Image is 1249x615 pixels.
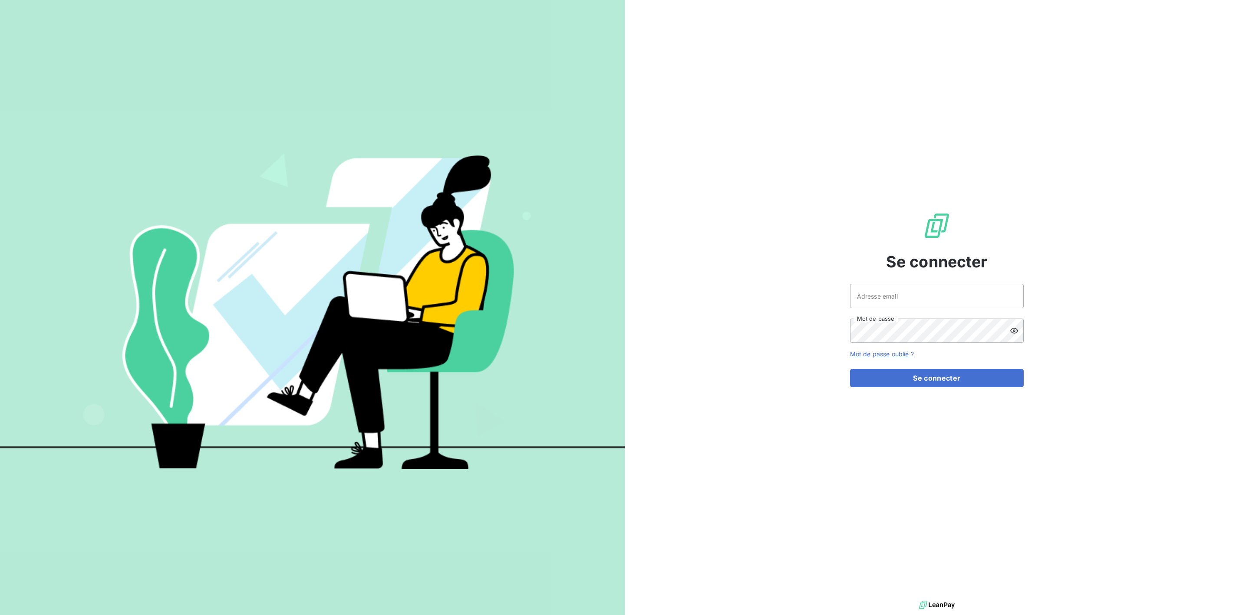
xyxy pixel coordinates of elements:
input: placeholder [850,284,1024,308]
img: Logo LeanPay [923,212,951,240]
button: Se connecter [850,369,1024,387]
span: Se connecter [886,250,988,273]
img: logo [919,599,955,612]
a: Mot de passe oublié ? [850,350,914,358]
